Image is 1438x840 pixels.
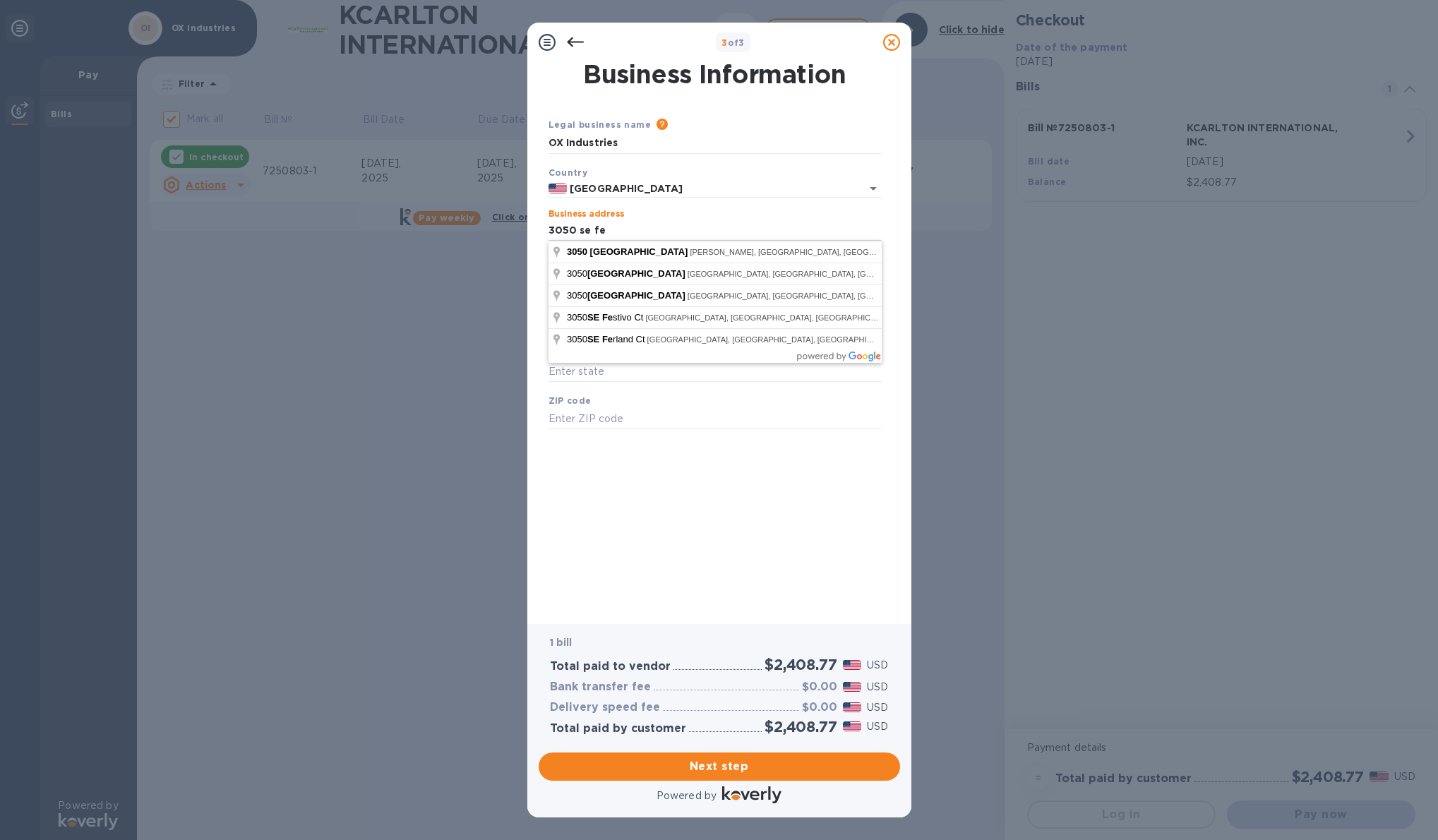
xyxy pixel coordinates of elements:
span: [GEOGRAPHIC_DATA], [GEOGRAPHIC_DATA], [GEOGRAPHIC_DATA] [688,292,939,300]
span: [GEOGRAPHIC_DATA] [587,268,685,279]
h3: Total paid to vendor [550,660,671,673]
p: USD [867,719,888,734]
input: Select country [567,180,841,198]
span: [PERSON_NAME], [GEOGRAPHIC_DATA], [GEOGRAPHIC_DATA] [690,248,924,256]
img: US [549,184,568,193]
b: 1 bill [550,637,573,648]
p: USD [867,658,888,673]
span: Next step [550,758,889,775]
input: Enter state [549,361,882,383]
span: 3050 [567,290,688,301]
button: Open [863,179,883,198]
h3: Total paid by customer [550,722,686,736]
img: USD [843,721,862,731]
span: [GEOGRAPHIC_DATA], [GEOGRAPHIC_DATA], [GEOGRAPHIC_DATA] [688,270,939,278]
span: [GEOGRAPHIC_DATA], [GEOGRAPHIC_DATA], [GEOGRAPHIC_DATA] [647,335,899,344]
h3: Bank transfer fee [550,680,651,694]
h3: $0.00 [802,680,837,694]
input: Enter ZIP code [549,408,882,429]
h1: Business Information [546,59,885,89]
p: USD [867,680,888,695]
h3: $0.00 [802,701,837,714]
b: Country [549,167,588,178]
span: [GEOGRAPHIC_DATA] [590,246,688,257]
span: SE Fe [587,312,613,323]
p: USD [867,700,888,715]
h2: $2,408.77 [765,718,837,736]
span: 3 [721,37,727,48]
b: ZIP code [549,395,592,406]
span: 3050 stivo Ct [567,312,645,323]
h2: $2,408.77 [765,656,837,673]
img: USD [843,682,862,692]
span: 3050 [567,268,688,279]
span: SE Fe [587,334,613,344]
b: Legal business name [549,119,652,130]
img: USD [843,660,862,670]
p: Powered by [657,788,717,803]
button: Next step [539,752,900,781]
span: 3050 rland Ct [567,334,647,344]
span: [GEOGRAPHIC_DATA], [GEOGRAPHIC_DATA], [GEOGRAPHIC_DATA] [645,313,897,322]
input: Enter address [549,220,882,241]
input: Enter legal business name [549,133,882,154]
img: USD [843,702,862,712]
span: [GEOGRAPHIC_DATA] [587,290,685,301]
b: of 3 [721,37,745,48]
img: Logo [722,786,781,803]
label: Business address [549,210,624,219]
span: 3050 [567,246,587,257]
h3: Delivery speed fee [550,701,660,714]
